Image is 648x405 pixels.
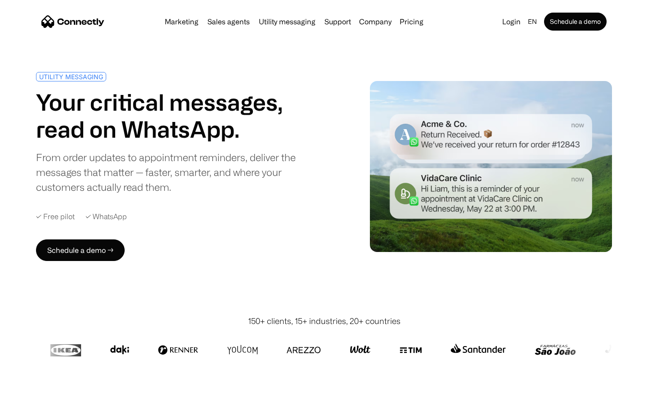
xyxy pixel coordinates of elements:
div: UTILITY MESSAGING [39,73,103,80]
a: Login [499,15,524,28]
a: Sales agents [204,18,253,25]
a: Support [321,18,355,25]
ul: Language list [18,389,54,402]
a: Schedule a demo → [36,239,125,261]
a: Marketing [161,18,202,25]
div: en [528,15,537,28]
aside: Language selected: English [9,388,54,402]
div: 150+ clients, 15+ industries, 20+ countries [248,315,400,327]
a: Schedule a demo [544,13,607,31]
div: ✓ WhatsApp [85,212,127,221]
div: ✓ Free pilot [36,212,75,221]
div: From order updates to appointment reminders, deliver the messages that matter — faster, smarter, ... [36,150,320,194]
a: Utility messaging [255,18,319,25]
h1: Your critical messages, read on WhatsApp. [36,89,320,143]
a: Pricing [396,18,427,25]
div: Company [359,15,391,28]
